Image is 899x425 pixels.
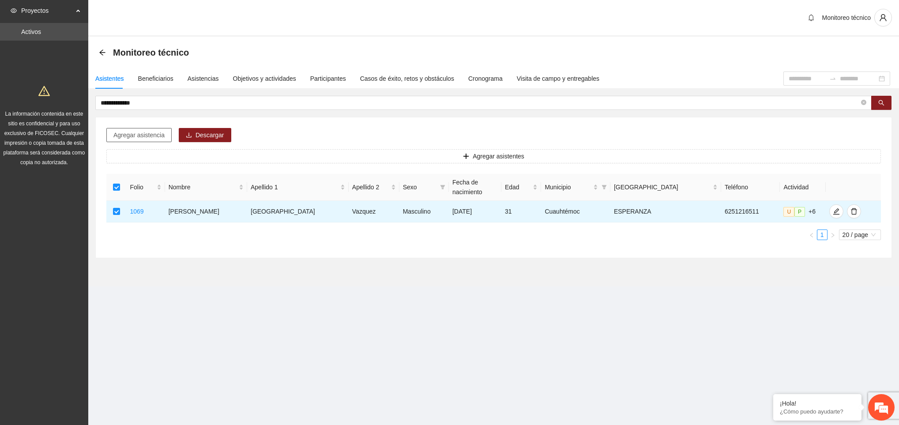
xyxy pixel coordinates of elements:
div: Chatee con nosotros ahora [46,45,148,56]
th: Apellido 2 [349,174,399,201]
span: Agregar asistencia [113,130,165,140]
td: 31 [501,201,542,222]
div: Minimizar ventana de chat en vivo [145,4,166,26]
span: Monitoreo técnico [822,14,871,21]
button: user [874,9,892,26]
span: Edad [505,182,531,192]
span: Apellido 2 [352,182,389,192]
span: Estamos en línea. [51,118,122,207]
th: Teléfono [721,174,780,201]
div: Casos de éxito, retos y obstáculos [360,74,454,83]
button: bell [804,11,818,25]
th: Folio [126,174,165,201]
span: to [829,75,836,82]
a: 1 [817,230,827,240]
span: arrow-left [99,49,106,56]
span: close-circle [861,99,866,107]
div: Asistencias [188,74,219,83]
span: Monitoreo técnico [113,45,189,60]
span: download [186,132,192,139]
textarea: Escriba su mensaje y pulse “Intro” [4,241,168,272]
td: Masculino [399,201,449,222]
span: edit [830,208,843,215]
span: eye [11,8,17,14]
li: 1 [817,229,828,240]
div: Asistentes [95,74,124,83]
th: Actividad [780,174,825,201]
span: Nombre [169,182,237,192]
span: filter [600,181,609,194]
span: Municipio [545,182,591,192]
span: warning [38,85,50,97]
div: Page Size [839,229,881,240]
td: [DATE] [449,201,501,222]
li: Next Page [828,229,838,240]
span: right [830,233,835,238]
span: Apellido 1 [251,182,339,192]
th: Fecha de nacimiento [449,174,501,201]
button: Agregar asistencia [106,128,172,142]
div: ¡Hola! [780,400,855,407]
span: [GEOGRAPHIC_DATA] [614,182,711,192]
span: close-circle [861,100,866,105]
span: bell [805,14,818,21]
li: Previous Page [806,229,817,240]
th: Apellido 1 [247,174,349,201]
div: Back [99,49,106,56]
span: swap-right [829,75,836,82]
span: filter [438,181,447,194]
th: Edad [501,174,542,201]
td: Cuauhtémoc [541,201,610,222]
button: downloadDescargar [179,128,231,142]
p: ¿Cómo puedo ayudarte? [780,408,855,415]
button: delete [847,204,861,218]
div: Objetivos y actividades [233,74,296,83]
span: user [875,14,891,22]
th: Municipio [541,174,610,201]
th: Colonia [610,174,721,201]
td: Vazquez [349,201,399,222]
span: 20 / page [843,230,877,240]
span: filter [440,184,445,190]
div: Visita de campo y entregables [517,74,599,83]
span: Sexo [403,182,436,192]
div: Cronograma [468,74,503,83]
button: edit [829,204,843,218]
button: left [806,229,817,240]
td: [PERSON_NAME] [165,201,247,222]
span: search [878,100,884,107]
span: P [794,207,805,217]
span: delete [847,208,861,215]
div: Participantes [310,74,346,83]
td: 6251216511 [721,201,780,222]
td: ESPERANZA [610,201,721,222]
span: plus [463,153,469,160]
button: right [828,229,838,240]
th: Nombre [165,174,247,201]
a: Activos [21,28,41,35]
span: Descargar [196,130,224,140]
a: 1069 [130,208,143,215]
button: plusAgregar asistentes [106,149,881,163]
td: +6 [780,201,825,222]
div: Beneficiarios [138,74,173,83]
span: Proyectos [21,2,73,19]
span: filter [602,184,607,190]
td: [GEOGRAPHIC_DATA] [247,201,349,222]
button: search [871,96,891,110]
span: Folio [130,182,154,192]
span: left [809,233,814,238]
span: U [783,207,794,217]
span: Agregar asistentes [473,151,524,161]
span: La información contenida en este sitio es confidencial y para uso exclusivo de FICOSEC. Cualquier... [4,111,85,165]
